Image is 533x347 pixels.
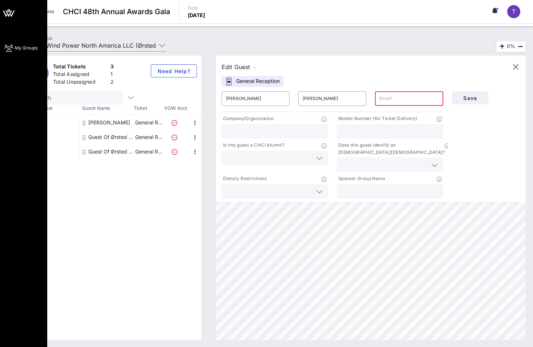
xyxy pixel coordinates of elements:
span: CHCI 48th Annual Awards Gala [63,6,170,17]
input: First Name* [226,93,285,104]
div: Guest Of Ørsted Wind Power North America LLC [88,130,134,144]
p: Does this guest identify as [DEMOGRAPHIC_DATA]/[DEMOGRAPHIC_DATA]? [337,141,445,156]
div: Total Tickets [53,63,108,72]
span: Need Help? [157,68,191,74]
div: Total Assigned [53,71,108,80]
span: VOW Acct [163,105,188,112]
p: General R… [134,115,163,130]
div: 1 [110,71,114,80]
div: Total Unassigned [53,78,108,87]
div: Edit Guest [222,62,255,72]
div: - [25,130,79,144]
p: Company/Organization [222,115,274,123]
span: Guest Name [79,105,134,112]
input: Email* [379,93,439,104]
span: Ticket [134,105,163,112]
div: - [25,144,79,159]
p: Mobile Number (for Ticket Delivery) [337,115,417,123]
span: - [253,65,255,70]
div: T [507,5,520,18]
input: Last Name* [303,93,362,104]
div: Guest Of Ørsted Wind Power North America LLC [88,144,134,159]
p: Is this guest a CHCI Alumni? [222,141,284,149]
span: My Groups [15,45,37,51]
div: 3 [110,63,114,72]
p: Sponsor Group Name [337,175,385,183]
p: [DATE] [188,12,205,19]
span: Save [458,95,482,101]
div: General Reception [222,76,283,87]
p: General R… [134,130,163,144]
div: - [25,115,79,130]
button: Save [452,91,488,104]
button: Need Help? [151,64,197,77]
div: Katherine Lee [88,115,130,130]
span: Table, Seat [25,105,79,112]
div: 2 [110,78,114,87]
a: My Groups [4,44,37,52]
span: T [512,8,516,15]
p: Dietary Restrictions [222,175,267,183]
div: 0% [496,41,526,52]
p: General R… [134,144,163,159]
p: Date [188,4,205,12]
